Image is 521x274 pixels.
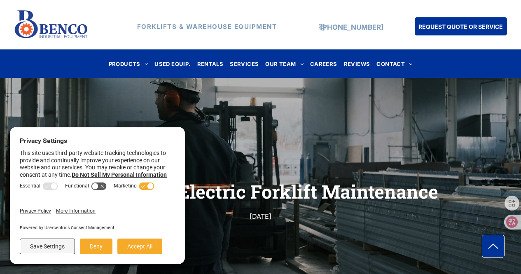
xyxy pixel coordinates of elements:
[418,19,503,34] span: REQUEST QUOTE OR SERVICE
[307,58,341,69] a: CAREERS
[341,58,374,69] a: REVIEWS
[105,58,152,69] a: PRODUCTS
[34,178,487,204] h1: A Guide to Electric Forklift Maintenance
[137,23,277,30] strong: FORKLIFTS & WAREHOUSE EQUIPMENT
[227,58,262,69] a: SERVICES
[373,58,416,69] a: CONTACT
[415,17,507,35] a: REQUEST QUOTE OR SERVICE
[320,23,383,31] a: [PHONE_NUMBER]
[262,58,307,69] a: OUR TEAM
[194,58,227,69] a: RENTALS
[151,58,194,69] a: USED EQUIP.
[107,211,414,222] div: [DATE]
